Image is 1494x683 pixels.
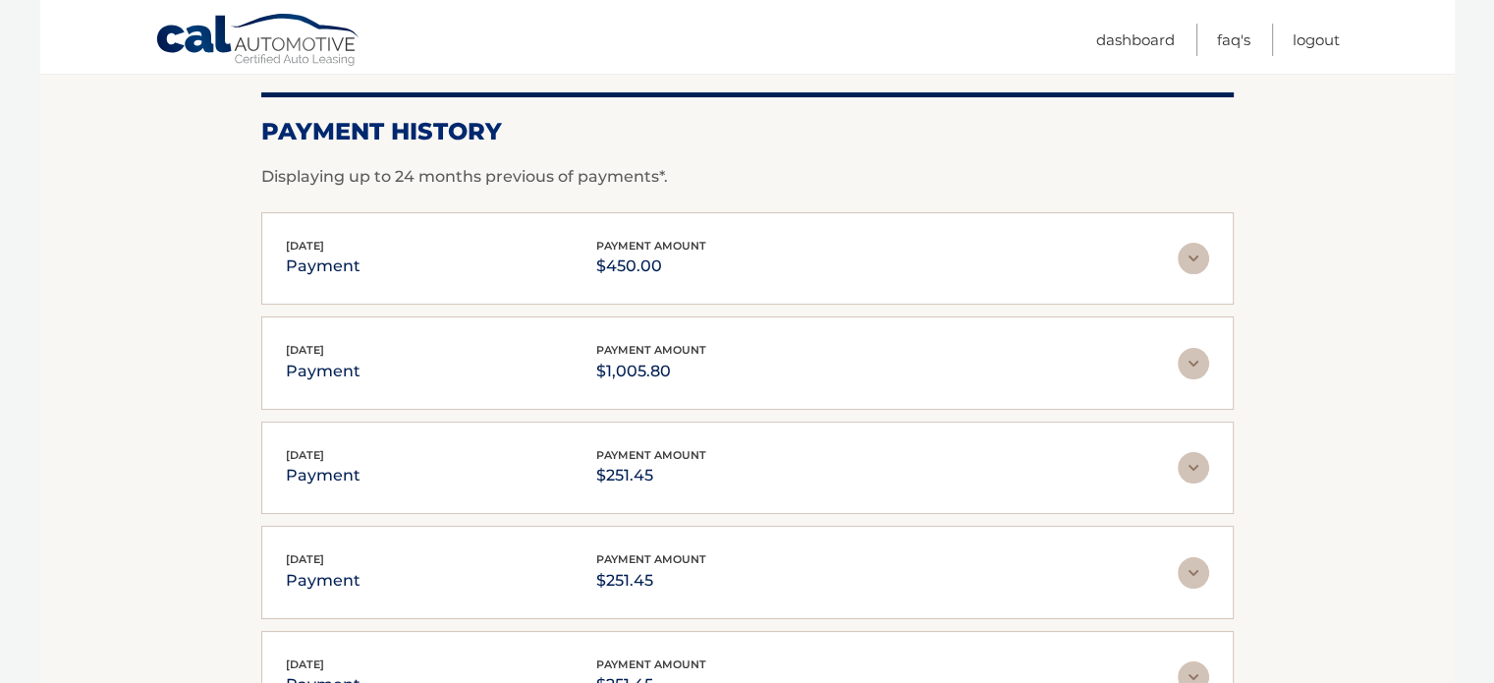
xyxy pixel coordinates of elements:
p: payment [286,462,360,489]
h2: Payment History [261,117,1234,146]
a: FAQ's [1217,24,1250,56]
span: [DATE] [286,343,324,357]
p: $1,005.80 [596,358,706,385]
span: [DATE] [286,552,324,566]
span: payment amount [596,657,706,671]
p: $251.45 [596,567,706,595]
span: [DATE] [286,657,324,671]
p: $251.45 [596,462,706,489]
img: accordion-rest.svg [1178,243,1209,274]
span: payment amount [596,239,706,253]
span: [DATE] [286,448,324,462]
a: Dashboard [1096,24,1175,56]
span: payment amount [596,343,706,357]
img: accordion-rest.svg [1178,557,1209,589]
a: Cal Automotive [155,13,361,70]
img: accordion-rest.svg [1178,452,1209,484]
span: payment amount [596,552,706,566]
a: Logout [1293,24,1340,56]
p: payment [286,567,360,595]
p: payment [286,253,360,280]
img: accordion-rest.svg [1178,348,1209,379]
p: $450.00 [596,253,706,280]
span: payment amount [596,448,706,462]
span: [DATE] [286,239,324,253]
p: payment [286,358,360,385]
p: Displaying up to 24 months previous of payments*. [261,165,1234,189]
